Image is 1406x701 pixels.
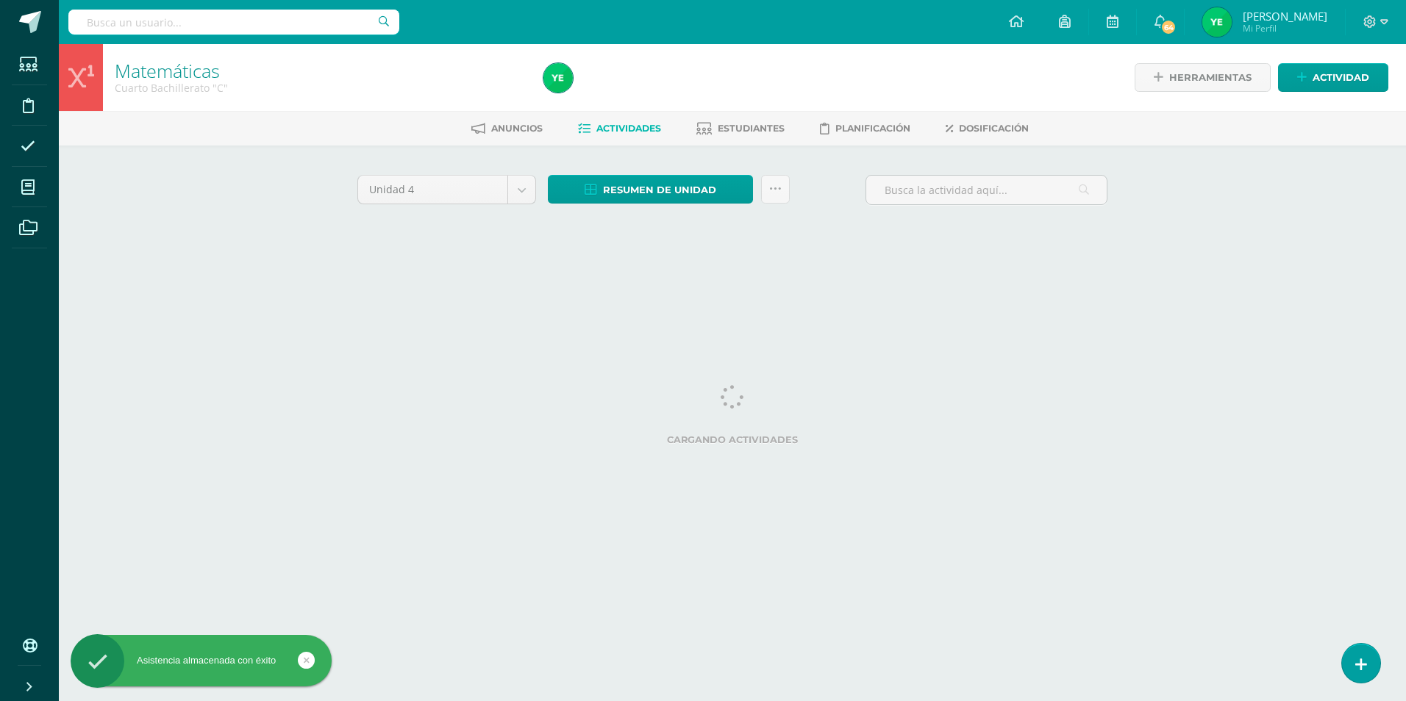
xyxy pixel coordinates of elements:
img: 6fd3bd7d6e4834e5979ff6a5032b647c.png [543,63,573,93]
a: Planificación [820,117,910,140]
span: [PERSON_NAME] [1243,9,1327,24]
a: Matemáticas [115,58,220,83]
span: Estudiantes [718,123,785,134]
a: Resumen de unidad [548,175,753,204]
label: Cargando actividades [357,434,1107,445]
span: Planificación [835,123,910,134]
a: Herramientas [1135,63,1271,92]
a: Anuncios [471,117,543,140]
div: Asistencia almacenada con éxito [71,654,332,667]
span: Actividades [596,123,661,134]
a: Unidad 4 [358,176,535,204]
a: Actividad [1278,63,1388,92]
a: Actividades [578,117,661,140]
h1: Matemáticas [115,60,526,81]
span: Mi Perfil [1243,22,1327,35]
div: Cuarto Bachillerato 'C' [115,81,526,95]
img: 6fd3bd7d6e4834e5979ff6a5032b647c.png [1202,7,1232,37]
span: Resumen de unidad [603,176,716,204]
span: Unidad 4 [369,176,496,204]
span: Anuncios [491,123,543,134]
input: Busca un usuario... [68,10,399,35]
input: Busca la actividad aquí... [866,176,1107,204]
a: Estudiantes [696,117,785,140]
span: 64 [1160,19,1177,35]
a: Dosificación [946,117,1029,140]
span: Herramientas [1169,64,1252,91]
span: Actividad [1313,64,1369,91]
span: Dosificación [959,123,1029,134]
